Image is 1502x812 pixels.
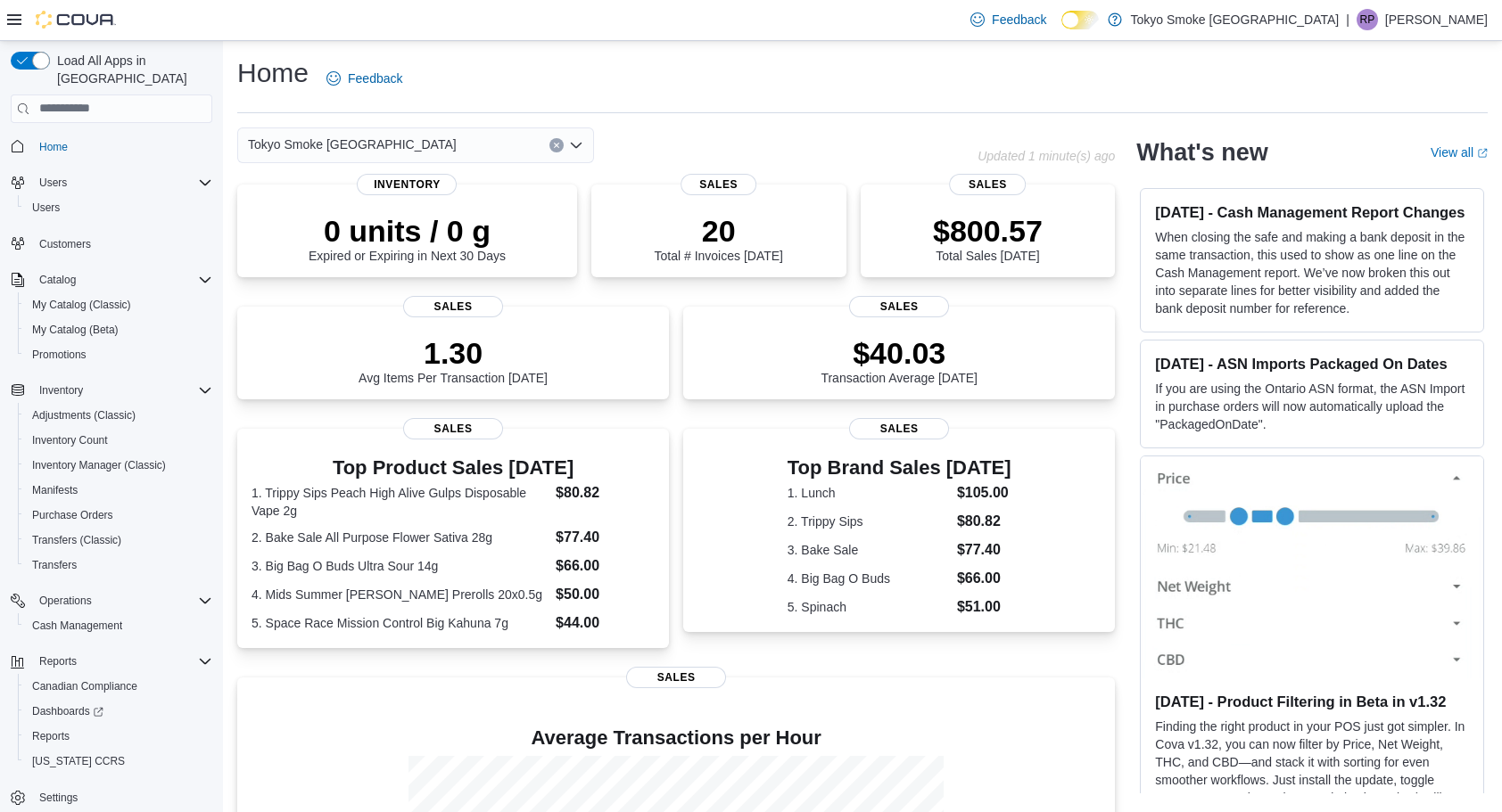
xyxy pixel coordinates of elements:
[252,614,549,632] dt: 5. Space Race Mission Control Big Kahuna 7g
[25,197,212,218] span: Users
[32,408,136,422] span: Adjustments (Classic)
[359,335,548,371] p: 1.30
[32,433,108,447] span: Inventory Count
[25,554,212,576] span: Transfers
[556,555,655,577] dd: $66.00
[32,269,212,291] span: Catalog
[319,61,409,96] a: Feedback
[32,201,60,215] span: Users
[556,584,655,605] dd: $50.00
[25,554,84,576] a: Transfers
[788,598,950,616] dt: 5. Spinach
[252,484,549,520] dt: 1. Trippy Sips Peach High Alive Gulps Disposable Vape 2g
[4,378,219,403] button: Inventory
[18,528,219,553] button: Transfers (Classic)
[39,237,91,251] span: Customers
[25,615,212,636] span: Cash Management
[1346,9,1349,30] p: |
[25,319,126,340] a: My Catalog (Beta)
[32,458,166,472] span: Inventory Manager (Classic)
[978,149,1115,163] p: Updated 1 minute(s) ago
[348,70,402,87] span: Feedback
[25,676,144,697] a: Canadian Compliance
[1155,693,1469,710] h3: [DATE] - Product Filtering in Beta in v1.32
[403,296,503,317] span: Sales
[4,588,219,613] button: Operations
[25,319,212,340] span: My Catalog (Beta)
[1357,9,1378,30] div: Ruchit Patel
[25,726,212,747] span: Reports
[252,727,1101,749] h4: Average Transactions per Hour
[25,504,120,526] a: Purchase Orders
[25,480,85,501] a: Manifests
[950,174,1027,195] span: Sales
[821,335,978,385] div: Transaction Average [DATE]
[32,651,212,672] span: Reports
[32,619,122,633] span: Cash Management
[39,273,76,287] span: Catalog
[32,135,212,158] span: Home
[1169,791,1248,805] em: Beta Features
[32,590,212,611] span: Operations
[788,541,950,559] dt: 3. Bake Sale
[25,430,115,451] a: Inventory Count
[788,457,1011,479] h3: Top Brand Sales [DATE]
[25,344,94,365] a: Promotions
[681,174,757,195] span: Sales
[25,294,138,316] a: My Catalog (Classic)
[18,453,219,478] button: Inventory Manager (Classic)
[25,504,212,526] span: Purchase Orders
[1360,9,1375,30] span: RP
[849,296,949,317] span: Sales
[4,649,219,674] button: Reports
[32,380,90,401] button: Inventory
[4,170,219,195] button: Users
[32,234,98,255] a: Customers
[1385,9,1488,30] p: [PERSON_NAME]
[1155,203,1469,221] h3: [DATE] - Cash Management Report Changes
[788,484,950,502] dt: 1. Lunch
[18,292,219,317] button: My Catalog (Classic)
[357,174,457,195] span: Inventory
[252,529,549,546] dt: 2. Bake Sale All Purpose Flower Sativa 28g
[25,750,212,772] span: Washington CCRS
[18,403,219,428] button: Adjustments (Classic)
[1431,145,1488,160] a: View allExternal link
[18,195,219,220] button: Users
[32,533,121,547] span: Transfers (Classic)
[403,418,503,439] span: Sales
[32,172,74,193] button: Users
[957,511,1011,532] dd: $80.82
[18,553,219,578] button: Transfers
[309,213,506,249] p: 0 units / 0 g
[626,667,726,688] span: Sales
[248,134,457,155] span: Tokyo Smoke [GEOGRAPHIC_DATA]
[32,786,212,808] span: Settings
[32,704,103,718] span: Dashboards
[992,11,1046,29] span: Feedback
[821,335,978,371] p: $40.03
[4,784,219,810] button: Settings
[4,231,219,257] button: Customers
[933,213,1043,263] div: Total Sales [DATE]
[32,348,87,362] span: Promotions
[25,480,212,501] span: Manifests
[25,197,67,218] a: Users
[32,323,119,337] span: My Catalog (Beta)
[25,455,173,476] a: Inventory Manager (Classic)
[1155,380,1469,433] p: If you are using the Ontario ASN format, the ASN Import in purchase orders will now automatically...
[556,612,655,634] dd: $44.00
[32,269,83,291] button: Catalog
[655,213,783,263] div: Total # Invoices [DATE]
[39,594,92,608] span: Operations
[25,294,212,316] span: My Catalog (Classic)
[39,383,83,398] span: Inventory
[963,2,1053,37] a: Feedback
[18,428,219,453] button: Inventory Count
[32,729,70,743] span: Reports
[25,676,212,697] span: Canadian Compliance
[18,749,219,774] button: [US_STATE] CCRS
[25,529,128,551] a: Transfers (Classic)
[32,233,212,255] span: Customers
[1155,228,1469,317] p: When closing the safe and making a bank deposit in the same transaction, this used to show as one...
